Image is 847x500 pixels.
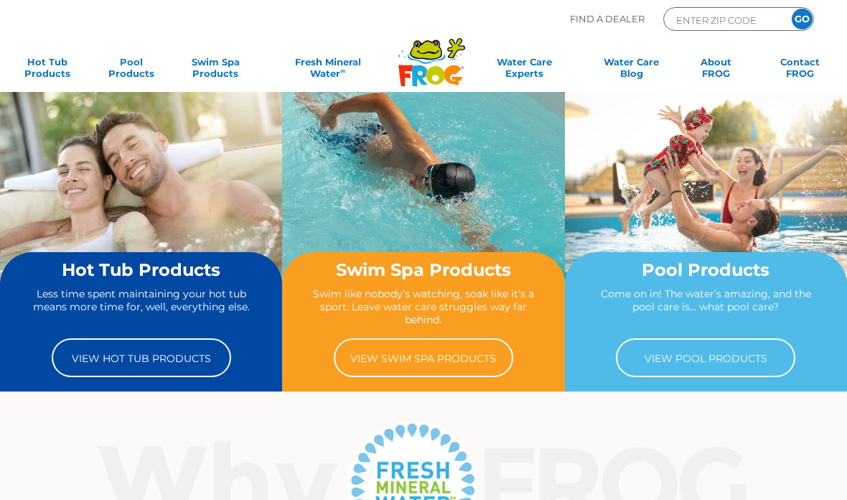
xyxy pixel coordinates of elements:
[616,338,795,377] a: View Pool Products
[282,92,564,303] img: home-banner-swim-spa-short
[767,56,833,85] a: ContactFROG
[599,56,664,85] a: Water CareBlog
[675,11,772,28] input: Zip Code Form
[312,261,535,279] h2: Swim Spa Products
[594,261,818,279] h2: Pool Products
[52,338,231,377] a: View Hot Tub Products
[312,287,535,327] p: Swim like nobody’s watching, soak like it’s a sport. Leave water care struggles way far behind.
[14,56,80,85] a: Hot TubProducts
[683,56,749,85] a: AboutFROG
[792,9,813,29] input: GO
[267,56,389,85] a: Fresh MineralWater∞
[340,67,345,75] sup: ∞
[469,56,580,85] a: Water CareExperts
[98,56,164,85] a: PoolProducts
[29,287,253,327] p: Less time spent maintaining your hot tub means more time for, well, everything else.
[29,261,253,279] h2: Hot Tub Products
[570,7,645,31] p: Find A Dealer
[565,92,847,303] img: home-banner-pool-short
[334,338,513,377] a: View Swim Spa Products
[183,56,248,85] a: Swim SpaProducts
[594,287,818,327] p: Come on in! The water’s amazing, and the pool care is… what pool care?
